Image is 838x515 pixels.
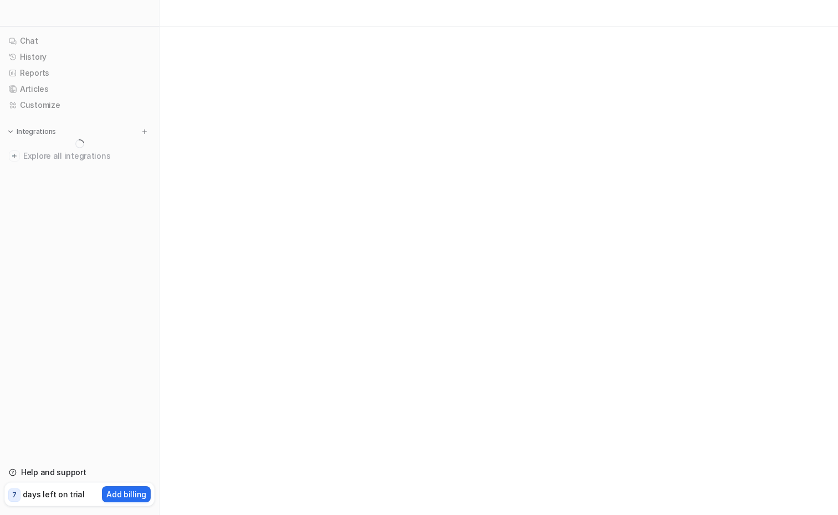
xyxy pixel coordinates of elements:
a: Articles [4,81,155,97]
img: expand menu [7,128,14,136]
span: Explore all integrations [23,147,150,165]
a: Help and support [4,465,155,480]
a: Customize [4,97,155,113]
p: 7 [12,490,17,500]
p: days left on trial [23,488,85,500]
a: Reports [4,65,155,81]
a: Explore all integrations [4,148,155,164]
button: Integrations [4,126,59,137]
a: Chat [4,33,155,49]
img: menu_add.svg [141,128,148,136]
p: Integrations [17,127,56,136]
button: Add billing [102,486,151,502]
a: History [4,49,155,65]
img: explore all integrations [9,150,20,162]
p: Add billing [106,488,146,500]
